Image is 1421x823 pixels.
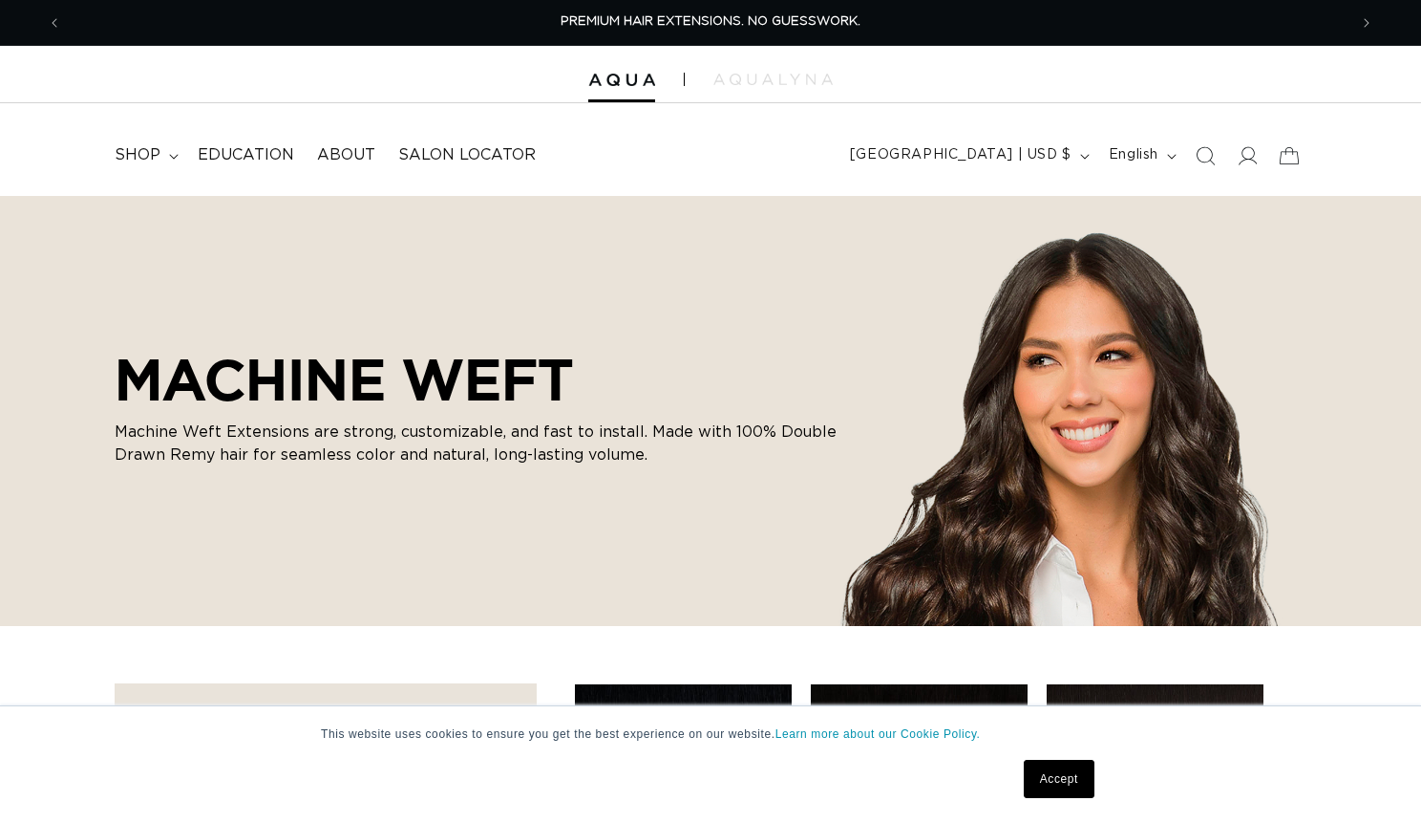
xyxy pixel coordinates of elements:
[115,421,840,466] p: Machine Weft Extensions are strong, customizable, and fast to install. Made with 100% Double Draw...
[103,134,186,177] summary: shop
[1097,138,1184,174] button: English
[115,346,840,413] h2: MACHINE WEFT
[713,74,833,85] img: aqualyna.com
[838,138,1097,174] button: [GEOGRAPHIC_DATA] | USD $
[1346,5,1388,41] button: Next announcement
[186,134,306,177] a: Education
[561,15,860,28] span: PREMIUM HAIR EXTENSIONS. NO GUESSWORK.
[115,145,160,165] span: shop
[1109,145,1158,165] span: English
[198,145,294,165] span: Education
[387,134,547,177] a: Salon Locator
[850,145,1071,165] span: [GEOGRAPHIC_DATA] | USD $
[775,727,981,741] a: Learn more about our Cookie Policy.
[1184,135,1226,177] summary: Search
[317,145,375,165] span: About
[1024,760,1094,798] a: Accept
[306,134,387,177] a: About
[398,145,536,165] span: Salon Locator
[135,704,517,772] summary: Lengths (0 selected)
[321,726,1100,743] p: This website uses cookies to ensure you get the best experience on our website.
[33,5,75,41] button: Previous announcement
[588,74,655,87] img: Aqua Hair Extensions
